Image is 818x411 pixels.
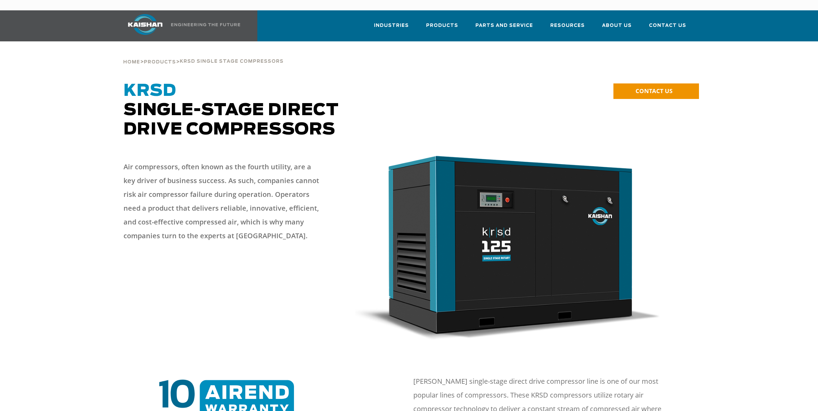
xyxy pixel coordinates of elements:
span: krsd single stage compressors [180,59,284,64]
a: About Us [602,17,632,40]
span: CONTACT US [635,87,672,95]
a: Contact Us [649,17,686,40]
span: About Us [602,22,632,30]
a: Products [144,59,176,65]
a: Resources [550,17,585,40]
a: Home [123,59,140,65]
a: Products [426,17,458,40]
a: CONTACT US [613,83,699,99]
span: Products [426,22,458,30]
img: kaishan logo [119,14,171,35]
span: Single-Stage Direct Drive Compressors [124,83,339,138]
img: Engineering the future [171,23,240,26]
span: Parts and Service [475,22,533,30]
span: Contact Us [649,22,686,30]
img: krsd125 [355,153,661,340]
a: Parts and Service [475,17,533,40]
span: Resources [550,22,585,30]
span: KRSD [124,83,176,99]
p: Air compressors, often known as the fourth utility, are a key driver of business success. As such... [124,160,324,243]
span: Home [123,60,140,64]
span: Industries [374,22,409,30]
a: Kaishan USA [119,10,242,41]
div: > > [123,41,284,68]
span: Products [144,60,176,64]
a: Industries [374,17,409,40]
